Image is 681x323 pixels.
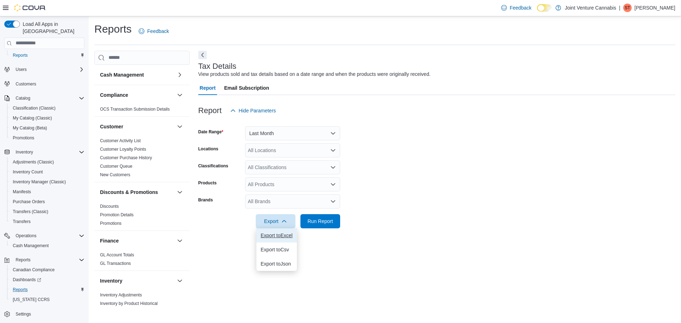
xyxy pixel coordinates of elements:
[10,207,51,216] a: Transfers (Classic)
[7,207,87,217] button: Transfers (Classic)
[10,158,84,166] span: Adjustments (Classic)
[10,168,46,176] a: Inventory Count
[100,172,130,178] span: New Customers
[1,93,87,103] button: Catalog
[10,275,44,284] a: Dashboards
[10,114,55,122] a: My Catalog (Classic)
[100,261,131,266] a: GL Transactions
[537,4,552,12] input: Dark Mode
[13,209,48,215] span: Transfers (Classic)
[13,256,84,264] span: Reports
[13,79,84,88] span: Customers
[256,214,295,228] button: Export
[245,126,340,140] button: Last Month
[227,104,279,118] button: Hide Parameters
[100,123,123,130] h3: Customer
[100,252,134,257] a: GL Account Totals
[10,197,84,206] span: Purchase Orders
[1,231,87,241] button: Operations
[10,266,84,274] span: Canadian Compliance
[7,197,87,207] button: Purchase Orders
[10,241,51,250] a: Cash Management
[13,277,41,283] span: Dashboards
[100,172,130,177] a: New Customers
[619,4,620,12] p: |
[13,287,28,293] span: Reports
[7,187,87,197] button: Manifests
[10,158,57,166] a: Adjustments (Classic)
[1,65,87,74] button: Users
[256,257,297,271] button: Export toJson
[198,71,431,78] div: View products sold and tax details based on a date range and when the products were originally re...
[300,214,340,228] button: Run Report
[7,123,87,133] button: My Catalog (Beta)
[100,204,119,209] a: Discounts
[261,233,293,238] span: Export to Excel
[13,199,45,205] span: Purchase Orders
[10,178,84,186] span: Inventory Manager (Classic)
[13,219,31,224] span: Transfers
[10,51,31,60] a: Reports
[198,163,228,169] label: Classifications
[10,285,31,294] a: Reports
[10,134,37,142] a: Promotions
[10,295,52,304] a: [US_STATE] CCRS
[13,115,52,121] span: My Catalog (Classic)
[10,241,84,250] span: Cash Management
[16,81,36,87] span: Customers
[10,114,84,122] span: My Catalog (Classic)
[10,217,33,226] a: Transfers
[10,207,84,216] span: Transfers (Classic)
[330,165,336,170] button: Open list of options
[100,155,152,161] span: Customer Purchase History
[13,105,56,111] span: Classification (Classic)
[13,159,54,165] span: Adjustments (Classic)
[176,236,184,245] button: Finance
[330,199,336,204] button: Open list of options
[100,237,119,244] h3: Finance
[10,285,84,294] span: Reports
[7,241,87,251] button: Cash Management
[13,179,66,185] span: Inventory Manager (Classic)
[13,189,31,195] span: Manifests
[176,91,184,99] button: Compliance
[510,4,531,11] span: Feedback
[224,81,269,95] span: Email Subscription
[10,197,48,206] a: Purchase Orders
[16,67,27,72] span: Users
[100,212,134,217] a: Promotion Details
[10,134,84,142] span: Promotions
[198,51,207,59] button: Next
[100,237,174,244] button: Finance
[10,217,84,226] span: Transfers
[13,169,43,175] span: Inventory Count
[239,107,276,114] span: Hide Parameters
[100,277,122,284] h3: Inventory
[13,256,33,264] button: Reports
[1,79,87,89] button: Customers
[13,310,84,318] span: Settings
[16,311,31,317] span: Settings
[100,293,142,297] a: Inventory Adjustments
[13,135,34,141] span: Promotions
[198,146,218,152] label: Locations
[176,71,184,79] button: Cash Management
[13,125,47,131] span: My Catalog (Beta)
[13,232,39,240] button: Operations
[10,104,59,112] a: Classification (Classic)
[10,188,84,196] span: Manifests
[7,50,87,60] button: Reports
[100,301,158,306] a: Inventory by Product Historical
[7,113,87,123] button: My Catalog (Classic)
[16,233,37,239] span: Operations
[13,65,84,74] span: Users
[1,147,87,157] button: Inventory
[136,24,172,38] a: Feedback
[623,4,632,12] div: Sean Tome
[256,243,297,257] button: Export toCsv
[7,295,87,305] button: [US_STATE] CCRS
[625,4,630,12] span: ST
[100,189,174,196] button: Discounts & Promotions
